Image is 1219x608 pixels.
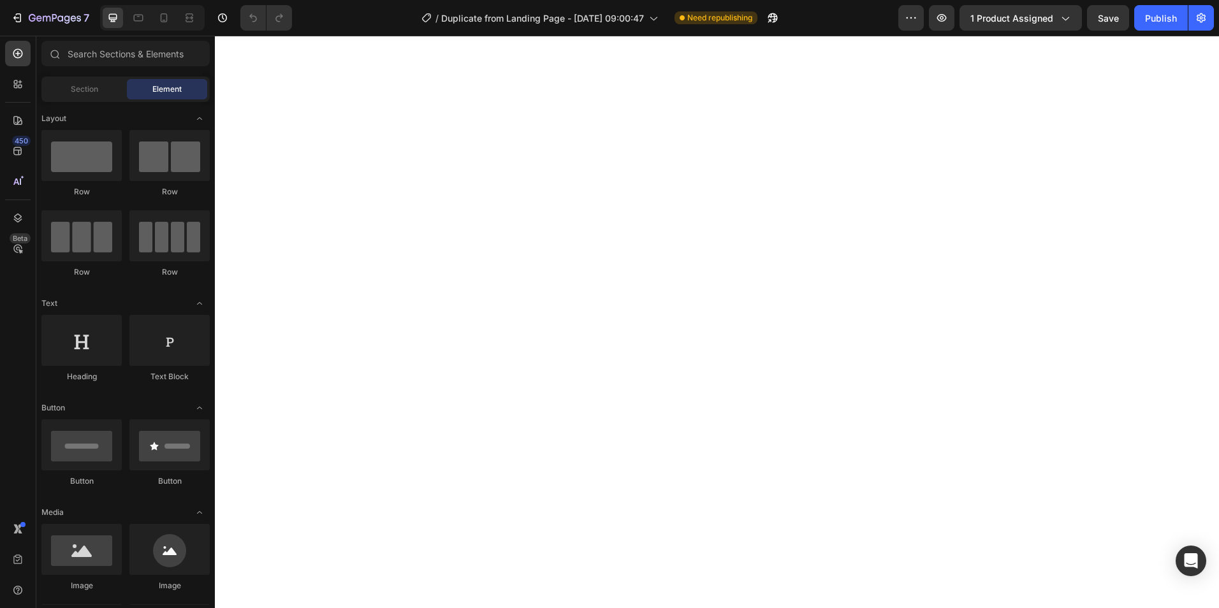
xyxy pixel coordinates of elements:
[1134,5,1188,31] button: Publish
[189,398,210,418] span: Toggle open
[41,41,210,66] input: Search Sections & Elements
[152,83,182,95] span: Element
[687,12,752,24] span: Need republishing
[240,5,292,31] div: Undo/Redo
[435,11,439,25] span: /
[41,475,122,487] div: Button
[41,507,64,518] span: Media
[41,580,122,591] div: Image
[10,233,31,243] div: Beta
[129,186,210,198] div: Row
[1145,11,1177,25] div: Publish
[41,113,66,124] span: Layout
[189,502,210,523] span: Toggle open
[41,266,122,278] div: Row
[84,10,89,25] p: 7
[1087,5,1129,31] button: Save
[12,136,31,146] div: 450
[970,11,1053,25] span: 1 product assigned
[215,36,1219,608] iframe: Design area
[129,266,210,278] div: Row
[441,11,644,25] span: Duplicate from Landing Page - [DATE] 09:00:47
[5,5,95,31] button: 7
[189,293,210,314] span: Toggle open
[129,475,210,487] div: Button
[1098,13,1119,24] span: Save
[41,402,65,414] span: Button
[960,5,1082,31] button: 1 product assigned
[41,186,122,198] div: Row
[189,108,210,129] span: Toggle open
[41,371,122,382] div: Heading
[71,83,98,95] span: Section
[41,298,57,309] span: Text
[129,371,210,382] div: Text Block
[1176,546,1206,576] div: Open Intercom Messenger
[129,580,210,591] div: Image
